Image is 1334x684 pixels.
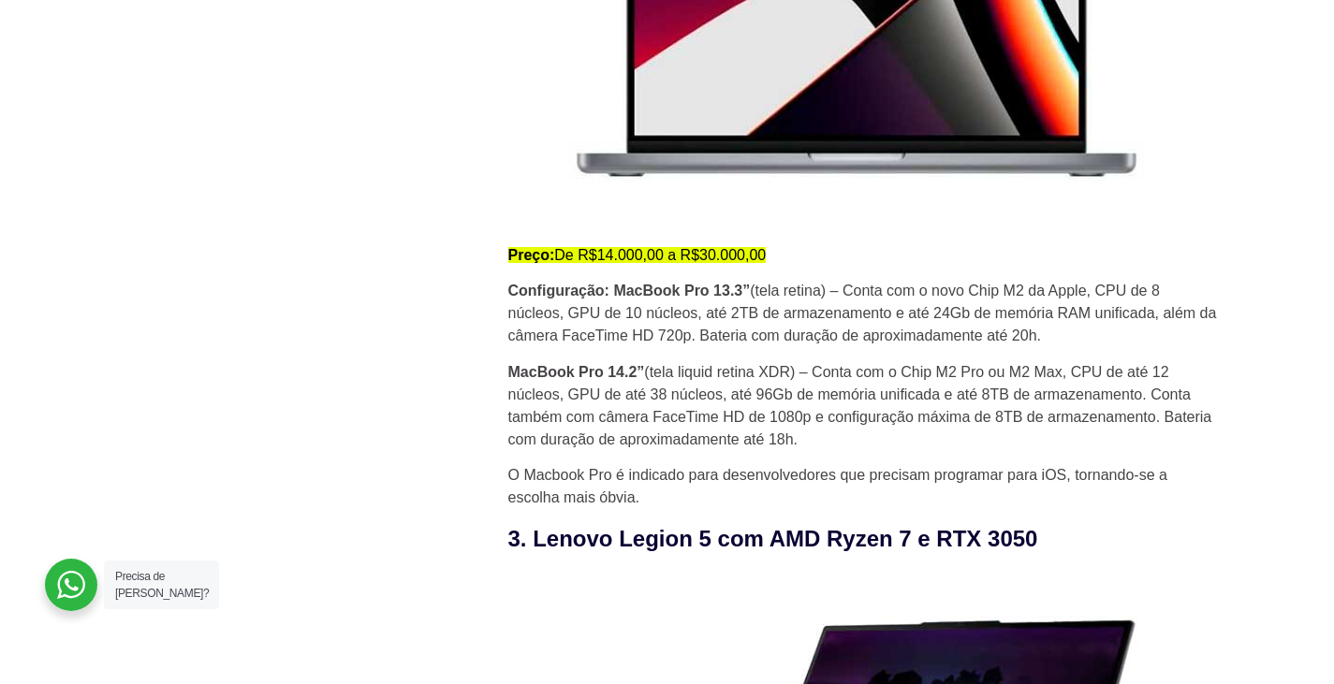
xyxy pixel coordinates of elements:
mark: De R$14.000,00 a R$30.000,00 [508,247,767,263]
strong: Preço: [508,247,555,263]
p: O Macbook Pro é indicado para desenvolvedores que precisam programar para iOS, tornando-se a esco... [508,464,1220,509]
strong: MacBook Pro 14.2” [508,364,645,380]
p: (tela retina) – Conta com o novo Chip M2 da Apple, CPU de 8 núcleos, GPU de 10 núcleos, até 2TB d... [508,280,1220,347]
div: Widget de chat [1240,594,1334,684]
span: Precisa de [PERSON_NAME]? [115,570,209,600]
strong: Configuração: MacBook Pro 13.3” [508,283,751,298]
p: (tela liquid retina XDR) – Conta com o Chip M2 Pro ou M2 Max, CPU de até 12 núcleos, GPU de até 3... [508,361,1220,451]
iframe: Chat Widget [1240,594,1334,684]
h3: 3. Lenovo Legion 5 com AMD Ryzen 7 e RTX 3050 [508,522,1220,556]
